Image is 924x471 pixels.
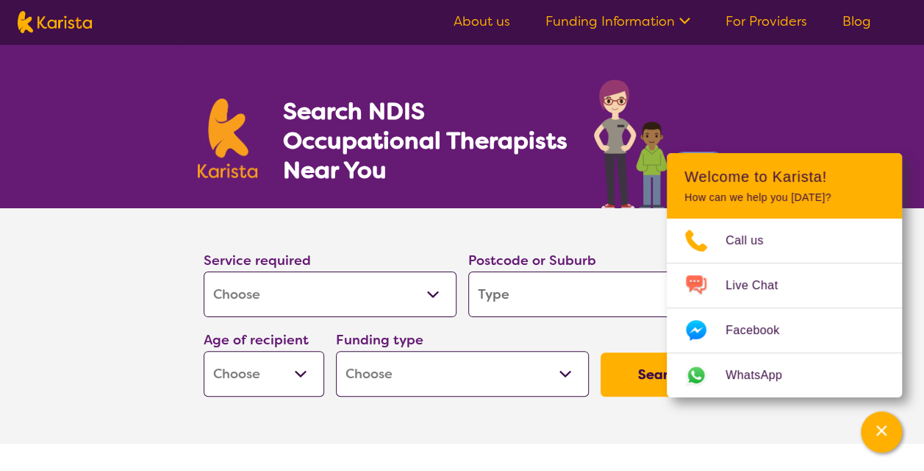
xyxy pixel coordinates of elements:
a: Blog [842,13,871,30]
p: How can we help you [DATE]? [684,191,884,204]
span: Facebook [726,319,797,341]
label: Service required [204,252,311,269]
h2: Welcome to Karista! [684,168,884,185]
span: Call us [726,230,781,252]
h1: Search NDIS Occupational Therapists Near You [282,96,568,185]
button: Search [601,353,721,397]
label: Funding type [336,331,423,349]
a: Funding Information [545,13,690,30]
span: WhatsApp [726,364,800,386]
button: Channel Menu [861,411,902,453]
a: For Providers [726,13,807,30]
label: Postcode or Suburb [468,252,596,269]
label: Age of recipient [204,331,309,349]
div: Channel Menu [667,153,902,397]
a: About us [454,13,510,30]
ul: Choose channel [667,219,902,397]
img: Karista logo [18,11,92,33]
img: occupational-therapy [594,79,727,208]
span: Live Chat [726,275,795,297]
img: Karista logo [198,99,258,178]
input: Type [468,272,721,317]
a: Web link opens in a new tab. [667,353,902,397]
